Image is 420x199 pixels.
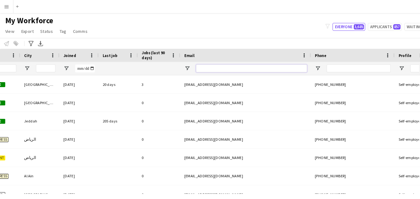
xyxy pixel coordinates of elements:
div: الرياض [19,123,56,140]
div: Al Ain [19,158,56,175]
div: Self-employed Crew [374,123,413,140]
span: View [5,27,14,32]
div: الرياض [19,141,56,158]
app-action-btn: Export XLSX [35,38,42,45]
button: Open Filter Menu [298,62,304,68]
div: 3 [131,71,171,88]
div: Self-employed Crew [374,141,413,158]
span: City [23,50,30,55]
input: Phone Filter Input [309,61,370,69]
a: Tag [54,25,65,33]
div: Self-employed Crew [374,89,413,106]
button: Open Filter Menu [23,62,28,68]
span: Profile [377,50,390,55]
span: Export [20,27,32,32]
div: Jeddah [19,106,56,123]
div: [PHONE_NUMBER] [294,106,374,123]
div: [DATE] [56,71,93,88]
div: [EMAIL_ADDRESS][DOMAIN_NAME] [171,106,294,123]
input: Joined Filter Input [71,61,90,69]
span: Jobs (last 90 days) [134,48,160,57]
div: [PHONE_NUMBER] [294,158,374,175]
button: Everyone3,685 [315,22,346,29]
span: 96 [409,23,414,28]
div: 0 [131,158,171,175]
div: [EMAIL_ADDRESS][DOMAIN_NAME] [171,123,294,140]
div: [PHONE_NUMBER] [294,141,374,158]
span: Tag [56,27,63,32]
div: [PHONE_NUMBER] [294,123,374,140]
div: [EMAIL_ADDRESS][DOMAIN_NAME] [171,141,294,158]
input: Profile Filter Input [388,61,409,69]
div: [EMAIL_ADDRESS][DOMAIN_NAME] [171,89,294,106]
div: [DATE] [56,158,93,175]
div: 0 [131,175,171,192]
div: [GEOGRAPHIC_DATA] [19,71,56,88]
button: Open Filter Menu [60,62,66,68]
button: Applicants857 [348,22,380,29]
a: Export [17,25,34,33]
div: [DATE] [56,141,93,158]
div: Self-employed Crew [374,158,413,175]
div: Self-employed Crew [374,106,413,123]
div: [PHONE_NUMBER] [294,175,374,192]
div: Self-employed Crew [374,71,413,88]
span: Email [174,50,184,55]
div: 0 [131,141,171,158]
div: 0 [131,89,171,106]
div: [EMAIL_ADDRESS][DOMAIN_NAME] [171,71,294,88]
span: Phone [298,50,309,55]
div: [DATE] [56,123,93,140]
a: Comms [66,25,85,33]
span: 3,685 [335,23,345,28]
div: [DATE] [56,89,93,106]
app-action-btn: Advanced filters [26,38,33,45]
div: 20 days [93,71,131,88]
div: [EMAIL_ADDRESS][DOMAIN_NAME] [171,175,294,192]
span: Status [38,27,50,32]
div: [GEOGRAPHIC_DATA] [19,89,56,106]
span: My Workforce [5,15,50,24]
div: [PHONE_NUMBER] [294,89,374,106]
button: Open Filter Menu [377,62,383,68]
span: Joined [60,50,72,55]
div: [EMAIL_ADDRESS][DOMAIN_NAME] [171,158,294,175]
div: 0 [131,123,171,140]
button: Open Filter Menu [174,62,180,68]
div: 205 days [93,106,131,123]
a: Status [36,25,53,33]
input: City Filter Input [34,61,53,69]
div: [DATE] [56,175,93,192]
a: View [2,25,16,33]
div: Self-employed Crew [374,175,413,192]
input: Email Filter Input [186,61,291,69]
div: [GEOGRAPHIC_DATA] [19,175,56,192]
span: Comms [69,27,83,32]
span: Last job [97,50,111,55]
span: 857 [372,23,379,28]
div: [PHONE_NUMBER] [294,71,374,88]
div: [DATE] [56,106,93,123]
button: Waiting list96 [383,22,415,29]
div: 0 [131,106,171,123]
